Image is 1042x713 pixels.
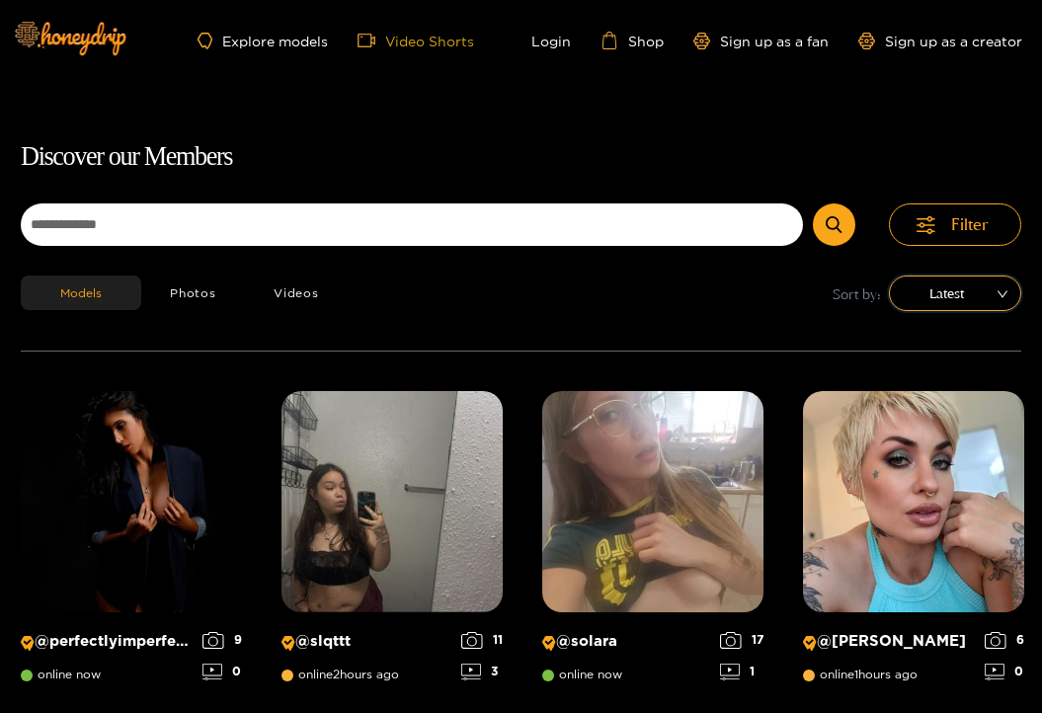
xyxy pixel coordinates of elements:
[281,668,399,681] span: online 2 hours ago
[985,632,1024,649] div: 6
[542,391,763,695] a: Creator Profile Image: solara@solaraonline now171
[281,632,451,651] p: @ slqttt
[21,668,101,681] span: online now
[951,213,989,236] span: Filter
[601,32,664,49] a: Shop
[803,632,975,651] p: @ [PERSON_NAME]
[21,136,1021,178] h1: Discover our Members
[542,632,710,651] p: @ solara
[202,664,242,680] div: 0
[21,276,141,310] button: Models
[202,632,242,649] div: 9
[985,664,1024,680] div: 0
[21,391,242,612] img: Creator Profile Image: perfectlyimperfectjas
[720,632,763,649] div: 17
[813,203,855,246] button: Submit Search
[693,33,829,49] a: Sign up as a fan
[461,632,503,649] div: 11
[21,391,242,695] a: Creator Profile Image: perfectlyimperfectjas@perfectlyimperfectjasonline now90
[504,32,571,49] a: Login
[720,664,763,680] div: 1
[358,32,385,49] span: video-camera
[21,632,193,651] p: @ perfectlyimperfectjas
[542,668,622,681] span: online now
[281,391,503,612] img: Creator Profile Image: slqttt
[833,282,881,305] span: Sort by:
[461,664,503,680] div: 3
[803,668,918,681] span: online 1 hours ago
[281,391,503,695] a: Creator Profile Image: slqttt@slqtttonline2hours ago113
[542,391,763,612] img: Creator Profile Image: solara
[803,391,1024,612] img: Creator Profile Image: olivia
[245,276,348,310] button: Videos
[803,391,1024,695] a: Creator Profile Image: olivia@[PERSON_NAME]online1hours ago60
[858,33,1022,49] a: Sign up as a creator
[889,203,1021,246] button: Filter
[904,278,1006,308] span: Latest
[358,32,474,49] a: Video Shorts
[889,276,1021,311] div: sort
[141,276,245,310] button: Photos
[198,33,328,49] a: Explore models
